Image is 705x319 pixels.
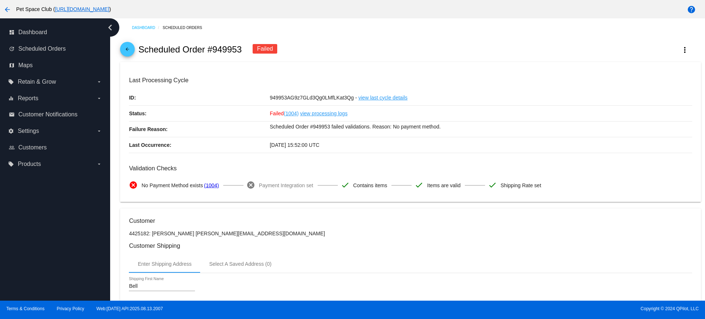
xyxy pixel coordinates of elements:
[132,22,163,33] a: Dashboard
[18,161,41,167] span: Products
[8,161,14,167] i: local_offer
[18,111,77,118] span: Customer Notifications
[129,283,195,289] input: Shipping First Name
[6,306,44,311] a: Terms & Conditions
[358,90,408,105] a: view last cycle details
[97,306,163,311] a: Web:[DATE] API:2025.08.13.2007
[129,181,138,189] mat-icon: cancel
[300,106,347,121] a: view processing logs
[129,122,270,137] p: Failure Reason:
[253,44,278,54] div: Failed
[500,178,541,193] span: Shipping Rate set
[138,261,191,267] div: Enter Shipping Address
[163,22,209,33] a: Scheduled Orders
[96,79,102,85] i: arrow_drop_down
[9,43,102,55] a: update Scheduled Orders
[129,90,270,105] p: ID:
[270,122,692,132] p: Scheduled Order #949953 failed validations. Reason: No payment method.
[246,181,255,189] mat-icon: cancel
[9,29,15,35] i: dashboard
[341,181,350,189] mat-icon: check
[427,178,460,193] span: Items are valid
[18,46,66,52] span: Scheduled Orders
[129,165,692,172] h3: Validation Checks
[353,178,387,193] span: Contains items
[96,161,102,167] i: arrow_drop_down
[9,26,102,38] a: dashboard Dashboard
[8,95,14,101] i: equalizer
[129,231,692,236] p: 4425182: [PERSON_NAME] [PERSON_NAME][EMAIL_ADDRESS][DOMAIN_NAME]
[488,181,497,189] mat-icon: check
[204,178,219,193] a: (1004)
[129,242,692,249] h3: Customer Shipping
[18,95,38,102] span: Reports
[284,106,299,121] a: (1004)
[138,44,242,55] h2: Scheduled Order #949953
[9,109,102,120] a: email Customer Notifications
[57,306,84,311] a: Privacy Policy
[129,137,270,153] p: Last Occurrence:
[8,79,14,85] i: local_offer
[209,261,272,267] div: Select A Saved Address (0)
[129,106,270,121] p: Status:
[687,5,696,14] mat-icon: help
[9,46,15,52] i: update
[55,6,109,12] a: [URL][DOMAIN_NAME]
[104,22,116,33] i: chevron_left
[3,5,12,14] mat-icon: arrow_back
[359,306,699,311] span: Copyright © 2024 QPilot, LLC
[9,145,15,151] i: people_outline
[270,110,299,116] span: Failed
[270,95,357,101] span: 949953AG9z7GLd3Qg0LMfLKat3Qg -
[96,95,102,101] i: arrow_drop_down
[16,6,111,12] span: Pet Space Club ( )
[129,77,692,84] h3: Last Processing Cycle
[96,128,102,134] i: arrow_drop_down
[123,47,132,55] mat-icon: arrow_back
[270,142,319,148] span: [DATE] 15:52:00 UTC
[9,142,102,153] a: people_outline Customers
[129,217,692,224] h3: Customer
[18,128,39,134] span: Settings
[415,181,423,189] mat-icon: check
[141,178,203,193] span: No Payment Method exists
[18,62,33,69] span: Maps
[18,144,47,151] span: Customers
[18,29,47,36] span: Dashboard
[680,46,689,54] mat-icon: more_vert
[9,62,15,68] i: map
[9,59,102,71] a: map Maps
[9,112,15,117] i: email
[18,79,56,85] span: Retain & Grow
[259,178,313,193] span: Payment Integration set
[8,128,14,134] i: settings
